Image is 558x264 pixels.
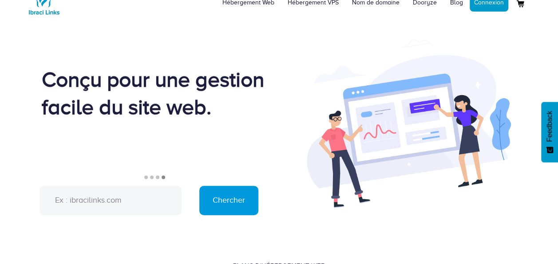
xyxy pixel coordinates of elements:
[42,66,266,121] div: Conçu pour une gestion facile du site web.
[199,186,258,215] input: Chercher
[541,102,558,162] button: Feedback - Afficher l’enquête
[40,186,182,215] input: Ex : ibracilinks.com
[546,111,554,142] span: Feedback
[514,220,547,253] iframe: Drift Widget Chat Controller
